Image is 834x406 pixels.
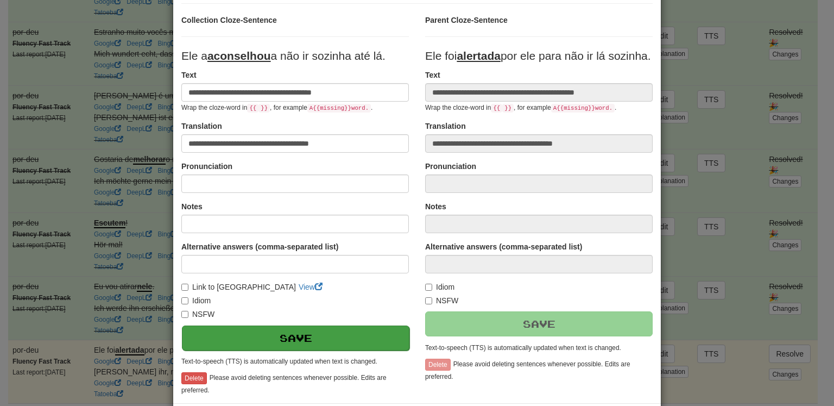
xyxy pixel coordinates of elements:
[181,374,387,393] small: Please avoid deleting sentences whenever possible. Edits are preferred.
[425,201,446,212] label: Notes
[181,16,277,24] strong: Collection Cloze-Sentence
[299,283,323,291] a: View
[425,49,651,62] span: Ele foi por ele para não ir lá sozinha.
[181,358,377,365] small: Text-to-speech (TTS) is automatically updated when text is changed.
[425,70,440,80] label: Text
[425,241,582,252] label: Alternative answers (comma-separated list)
[181,295,211,306] label: Idiom
[181,309,214,320] label: NSFW
[425,284,432,291] input: Idiom
[181,372,207,384] button: Delete
[181,161,232,172] label: Pronunciation
[502,104,514,113] code: }}
[181,284,188,291] input: Link to [GEOGRAPHIC_DATA]
[425,344,621,352] small: Text-to-speech (TTS) is automatically updated when text is changed.
[181,49,386,62] span: Ele a a não ir sozinha até lá.
[425,121,466,132] label: Translation
[457,49,501,62] u: alertada
[425,104,616,111] small: Wrap the cloze-word in , for example .
[425,359,451,371] button: Delete
[425,360,630,380] small: Please avoid deleting sentences whenever possible. Edits are preferred.
[181,282,296,292] label: Link to [GEOGRAPHIC_DATA]
[491,104,502,113] code: {{
[258,104,270,113] code: }}
[425,295,458,306] label: NSFW
[425,282,454,292] label: Idiom
[181,297,188,304] input: Idiom
[247,104,258,113] code: {{
[181,201,203,212] label: Notes
[425,16,508,24] strong: Parent Cloze-Sentence
[181,70,197,80] label: Text
[207,49,271,62] u: aconselhou
[307,104,371,113] code: A {{ missing }} word.
[551,104,615,113] code: A {{ missing }} word.
[425,161,476,172] label: Pronunciation
[425,297,432,304] input: NSFW
[182,326,409,351] button: Save
[181,241,338,252] label: Alternative answers (comma-separated list)
[181,311,188,318] input: NSFW
[181,121,222,132] label: Translation
[181,104,372,111] small: Wrap the cloze-word in , for example .
[425,311,653,336] button: Save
